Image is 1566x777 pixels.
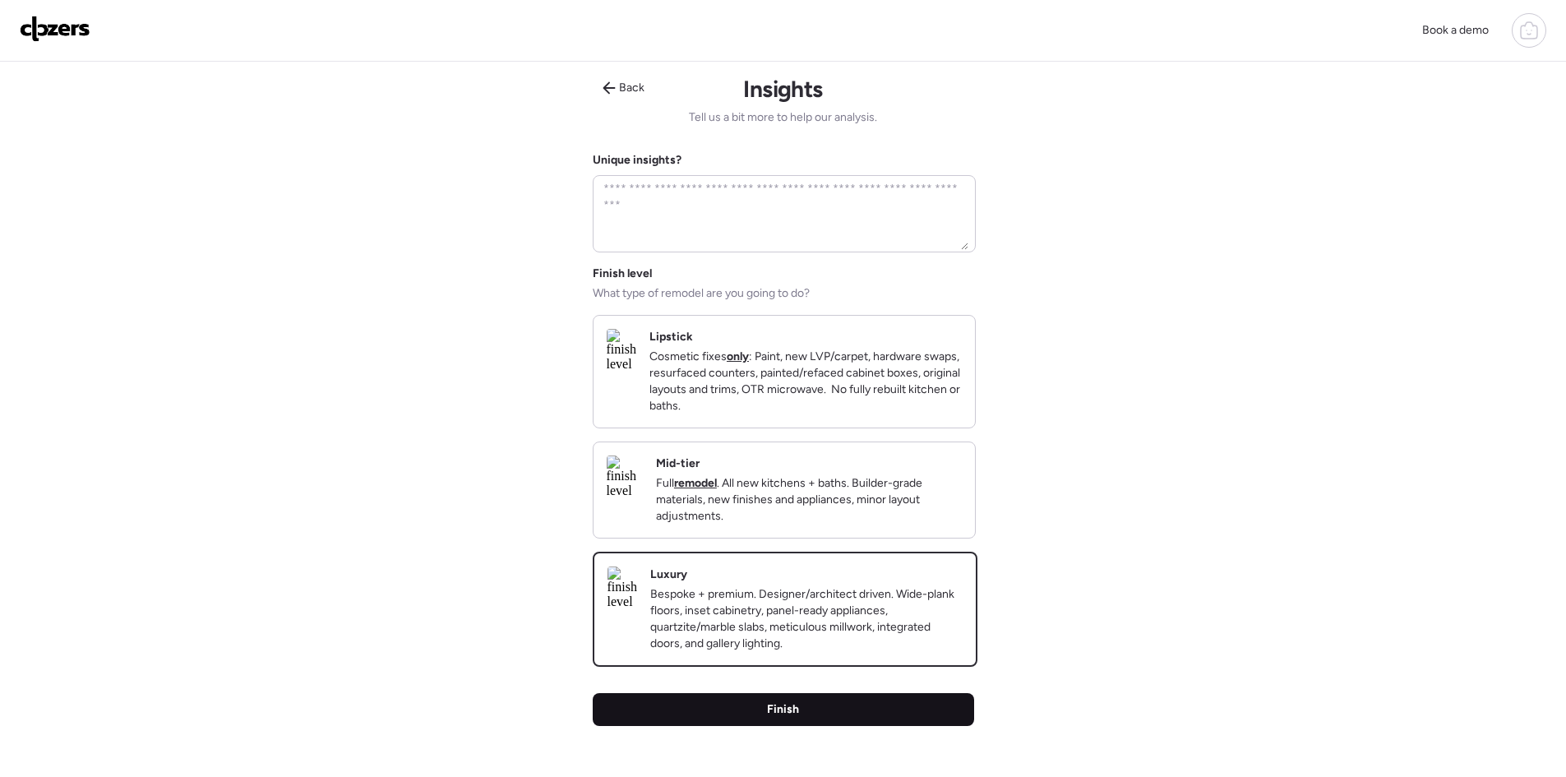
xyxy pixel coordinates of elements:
img: Logo [20,16,90,42]
img: finish level [607,567,637,609]
span: Finish level [593,266,652,282]
span: Back [619,80,644,96]
h2: Luxury [650,567,687,583]
strong: only [727,349,749,363]
h2: Lipstick [649,329,693,345]
h2: Mid-tier [656,456,700,472]
span: What type of remodel are you going to do? [593,285,810,302]
span: Tell us a bit more to help our analysis. [689,109,877,126]
span: Finish [767,701,799,718]
img: finish level [607,329,636,372]
img: finish level [607,456,643,498]
p: Cosmetic fixes : Paint, new LVP/carpet, hardware swaps, resurfaced counters, painted/refaced cabi... [649,349,962,414]
label: Unique insights? [593,153,681,167]
p: Full . All new kitchens + baths. Builder-grade materials, new finishes and appliances, minor layo... [656,475,962,525]
strong: remodel [674,476,717,490]
span: Book a demo [1422,23,1489,37]
p: Bespoke + premium. Designer/architect driven. Wide-plank floors, inset cabinetry, panel-ready app... [650,586,963,652]
h1: Insights [743,75,823,103]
